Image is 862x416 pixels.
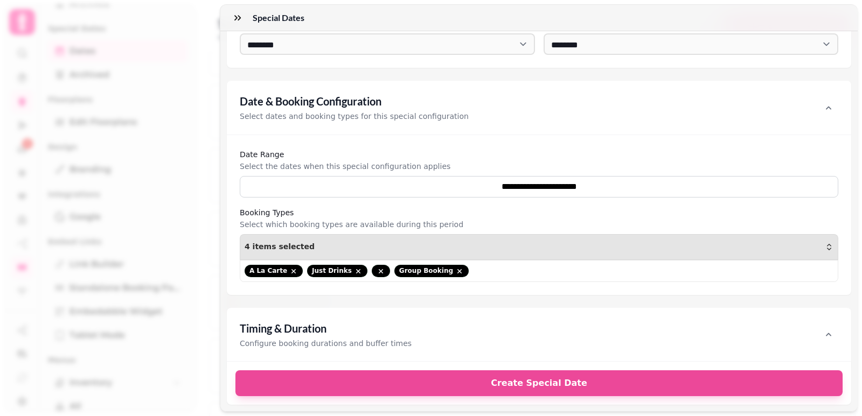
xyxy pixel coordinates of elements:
[248,379,830,387] span: Create Special Date
[245,243,315,251] span: 4 items selected
[240,321,412,336] h3: Timing & Duration
[394,265,469,277] div: Group Booking
[240,94,469,109] h3: Date & Booking Configuration
[240,206,838,219] label: Booking Types
[240,338,412,349] p: Configure booking durations and buffer times
[307,265,367,277] div: Just Drinks
[240,219,838,230] p: Select which booking types are available during this period
[245,265,303,277] div: A La Carte
[240,161,838,172] p: Select the dates when this special configuration applies
[253,11,309,24] h3: Special Dates
[240,234,838,260] button: 4 items selected
[240,111,469,122] p: Select dates and booking types for this special configuration
[240,148,838,161] label: Date Range
[235,370,843,396] button: Create Special Date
